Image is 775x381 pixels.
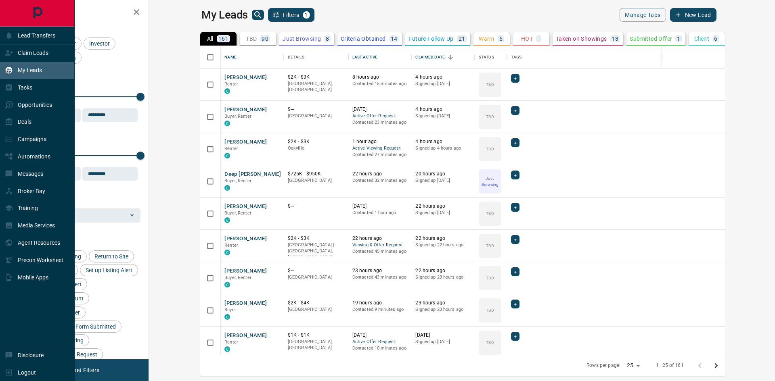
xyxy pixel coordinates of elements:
p: 161 [218,36,228,42]
p: TBD [486,307,494,313]
p: $2K - $3K [288,138,344,145]
div: Claimed Date [411,46,475,69]
div: Status [479,46,494,69]
div: condos.ca [224,121,230,126]
div: Last Active [348,46,412,69]
h1: My Leads [201,8,248,21]
p: $2K - $3K [288,235,344,242]
p: Warm [479,36,494,42]
span: Viewing & Offer Request [352,242,408,249]
p: Contacted 9 minutes ago [352,306,408,313]
p: $--- [288,106,344,113]
button: Go to next page [708,358,724,374]
p: Taken on Showings [556,36,607,42]
p: All [207,36,214,42]
p: 19 hours ago [352,300,408,306]
p: 4 hours ago [415,106,471,113]
p: 20 hours ago [415,171,471,177]
p: [DATE] [352,332,408,339]
p: Rows per page: [586,362,620,369]
p: Just Browsing [283,36,321,42]
p: $--- [288,203,344,210]
span: Renter [224,146,238,151]
p: [GEOGRAPHIC_DATA] [288,306,344,313]
div: + [511,106,519,115]
div: Details [284,46,348,69]
p: Contacted 23 minutes ago [352,119,408,126]
span: + [514,106,517,115]
div: Last Active [352,46,377,69]
button: Manage Tabs [620,8,666,22]
div: condos.ca [224,282,230,287]
p: 22 hours ago [352,171,408,177]
p: Oakville [288,145,344,152]
div: Name [224,46,237,69]
span: Buyer, Renter [224,178,251,183]
p: [GEOGRAPHIC_DATA], [GEOGRAPHIC_DATA] [288,339,344,351]
div: Name [220,46,284,69]
div: + [511,203,519,212]
span: 1 [304,12,309,18]
div: Set up Listing Alert [80,264,138,276]
button: [PERSON_NAME] [224,106,267,114]
p: [DATE] [352,203,408,210]
p: Signed up [DATE] [415,113,471,119]
p: TBD [486,275,494,281]
p: 1 hour ago [352,138,408,145]
div: + [511,267,519,276]
p: TBD [246,36,257,42]
p: Signed up 23 hours ago [415,306,471,313]
div: Details [288,46,304,69]
button: Deep [PERSON_NAME] [224,171,281,178]
div: 25 [624,360,643,371]
p: 23 hours ago [415,300,471,306]
span: Active Offer Request [352,113,408,120]
p: Signed up [DATE] [415,177,471,184]
span: + [514,300,517,308]
p: 14 [391,36,398,42]
p: Contacted 32 minutes ago [352,177,408,184]
span: Active Viewing Request [352,145,408,152]
p: Just Browsing [480,175,501,187]
p: 90 [262,36,268,42]
span: Set up Listing Alert [83,267,135,273]
button: [PERSON_NAME] [224,74,267,81]
p: TBD [486,210,494,217]
button: search button [252,10,264,20]
button: Open [126,210,138,221]
div: condos.ca [224,314,230,320]
p: [GEOGRAPHIC_DATA] | [GEOGRAPHIC_DATA], [GEOGRAPHIC_DATA] [288,242,344,261]
div: + [511,332,519,341]
p: TBD [486,146,494,152]
p: Contacted 15 minutes ago [352,81,408,87]
button: New Lead [670,8,716,22]
p: [GEOGRAPHIC_DATA] [288,177,344,184]
div: + [511,300,519,308]
p: TBD [486,81,494,87]
span: Active Offer Request [352,339,408,346]
div: Investor [84,37,115,50]
p: Signed up [DATE] [415,210,471,216]
p: Signed up 23 hours ago [415,274,471,281]
span: Buyer, Renter [224,114,251,119]
p: TBD [486,114,494,120]
button: [PERSON_NAME] [224,235,267,243]
button: [PERSON_NAME] [224,138,267,146]
p: Contacted 27 minutes ago [352,152,408,158]
p: 6 [714,36,717,42]
button: [PERSON_NAME] [224,300,267,307]
p: $1K - $1K [288,332,344,339]
p: TBD [486,243,494,249]
p: 1 [677,36,680,42]
h2: Filters [26,8,140,18]
span: + [514,235,517,244]
p: 6 [499,36,503,42]
p: 4 hours ago [415,138,471,145]
div: condos.ca [224,88,230,94]
p: 22 hours ago [415,267,471,274]
span: Investor [86,40,113,47]
p: Contacted 10 minutes ago [352,345,408,352]
p: $2K - $4K [288,300,344,306]
p: - [538,36,539,42]
p: $725K - $950K [288,171,344,177]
